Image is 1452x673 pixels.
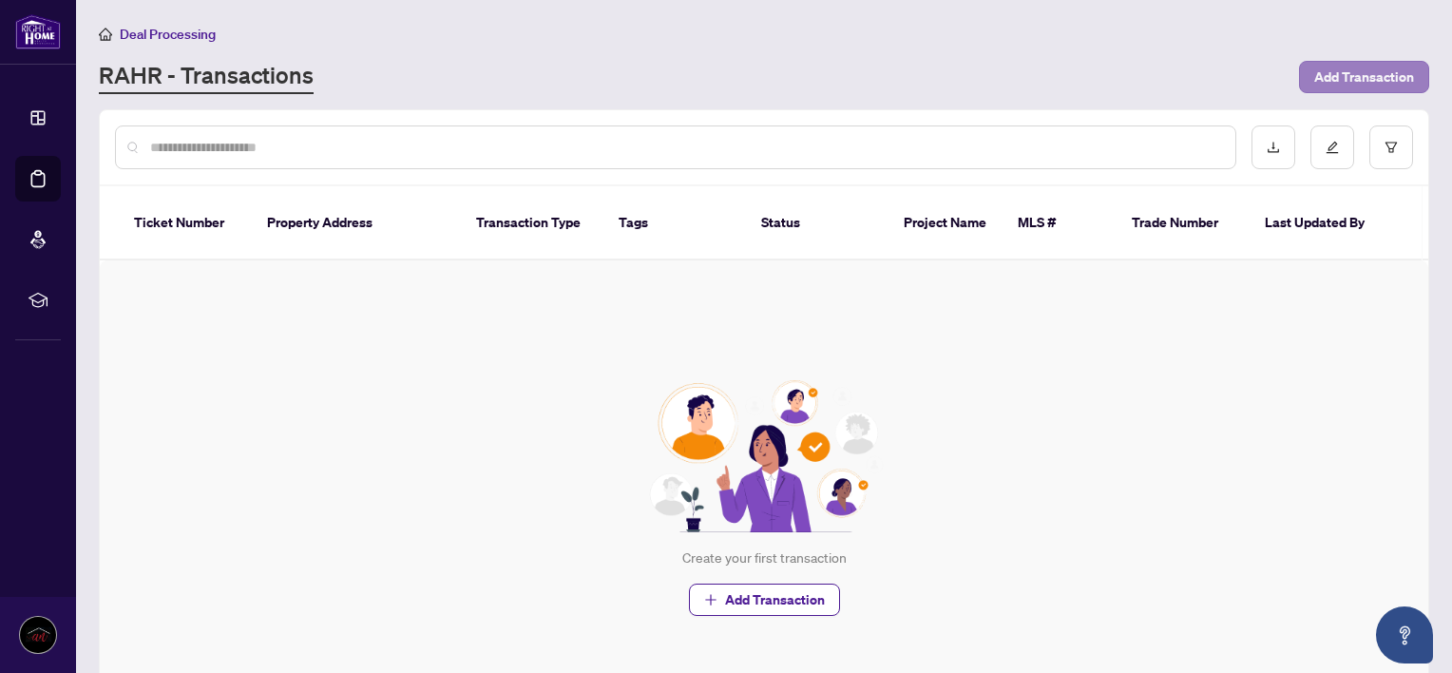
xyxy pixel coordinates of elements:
button: filter [1369,125,1413,169]
img: Null State Icon [641,380,887,532]
span: Deal Processing [120,26,216,43]
button: Add Transaction [1299,61,1429,93]
span: edit [1326,141,1339,154]
span: download [1267,141,1280,154]
a: RAHR - Transactions [99,60,314,94]
button: download [1251,125,1295,169]
th: Property Address [252,186,461,260]
span: plus [704,593,717,606]
span: Add Transaction [1314,62,1414,92]
img: logo [15,14,61,49]
img: Profile Icon [20,617,56,653]
th: MLS # [1003,186,1117,260]
div: Create your first transaction [682,548,847,568]
span: Add Transaction [725,585,825,615]
th: Tags [603,186,746,260]
button: edit [1310,125,1354,169]
th: Last Updated By [1250,186,1392,260]
button: Open asap [1376,606,1433,663]
button: Add Transaction [689,584,840,616]
th: Ticket Number [119,186,252,260]
th: Project Name [888,186,1003,260]
th: Transaction Type [461,186,603,260]
th: Status [746,186,888,260]
th: Trade Number [1117,186,1250,260]
span: filter [1385,141,1398,154]
span: home [99,28,112,41]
